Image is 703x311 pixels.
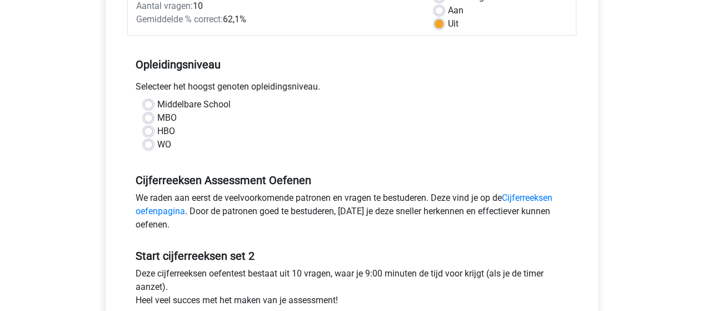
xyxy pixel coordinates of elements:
h5: Cijferreeksen Assessment Oefenen [136,174,568,187]
label: HBO [157,125,175,138]
div: We raden aan eerst de veelvoorkomende patronen en vragen te bestuderen. Deze vind je op de . Door... [127,191,576,236]
div: 62,1% [128,13,426,26]
span: Gemiddelde % correct: [136,14,223,24]
div: Selecteer het hoogst genoten opleidingsniveau. [127,80,576,98]
label: WO [157,138,171,151]
span: Aantal vragen: [136,1,193,11]
label: Aan [448,4,463,17]
label: MBO [157,111,177,125]
h5: Opleidingsniveau [136,53,568,76]
label: Middelbare School [157,98,231,111]
h5: Start cijferreeksen set 2 [136,249,568,263]
label: Uit [448,17,458,31]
